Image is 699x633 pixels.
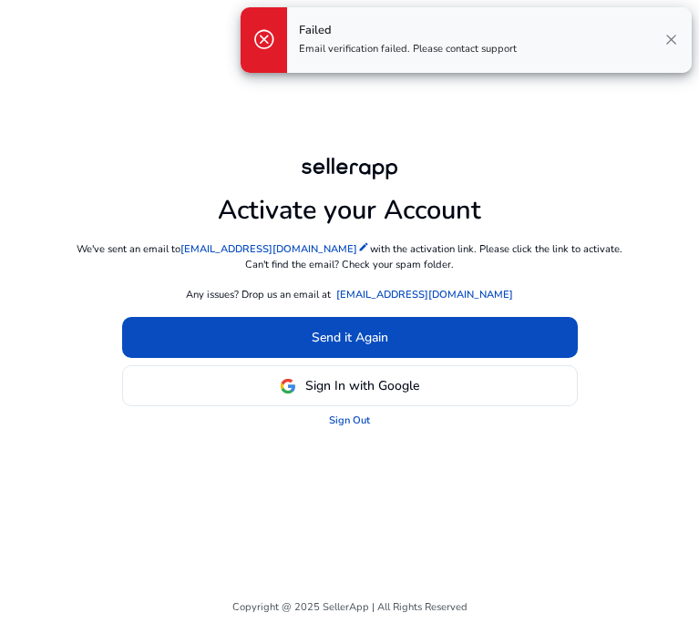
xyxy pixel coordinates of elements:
[305,376,419,395] span: Sign In with Google
[336,288,513,303] a: [EMAIL_ADDRESS][DOMAIN_NAME]
[299,24,517,37] h4: Failed
[357,240,370,253] mat-icon: edit
[218,183,481,226] h1: Activate your Account
[77,240,623,273] p: We've sent an email to with the activation link. Please click the link to activate. Can't find th...
[186,288,331,303] p: Any issues? Drop us an email at
[329,413,370,429] a: Sign Out
[122,317,578,358] button: Send it Again
[280,378,296,394] img: google-logo.svg
[122,365,578,406] button: Sign In with Google
[252,28,276,52] span: cancel
[180,240,370,258] a: [EMAIL_ADDRESS][DOMAIN_NAME]
[299,42,517,56] p: Email verification failed. Please contact support
[312,328,388,347] span: Send it Again
[663,31,680,48] span: close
